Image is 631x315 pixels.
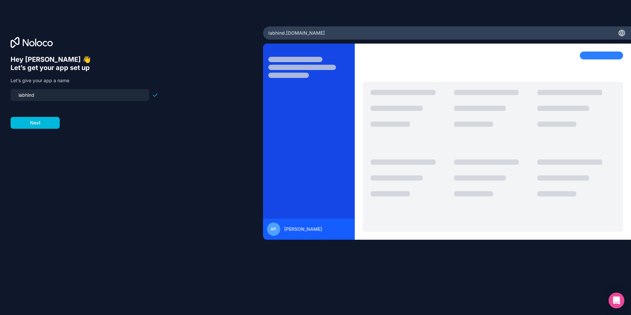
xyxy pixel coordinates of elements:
[609,293,624,308] div: Open Intercom Messenger
[15,90,145,100] input: my-team
[11,77,158,84] p: Let’s give your app a name
[268,30,325,36] span: labhind .[DOMAIN_NAME]
[11,117,60,129] button: Next
[271,227,276,232] span: AP
[11,64,158,72] h6: Let’s get your app set up
[11,55,158,64] h6: Hey [PERSON_NAME] 👋
[284,226,322,232] span: [PERSON_NAME]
